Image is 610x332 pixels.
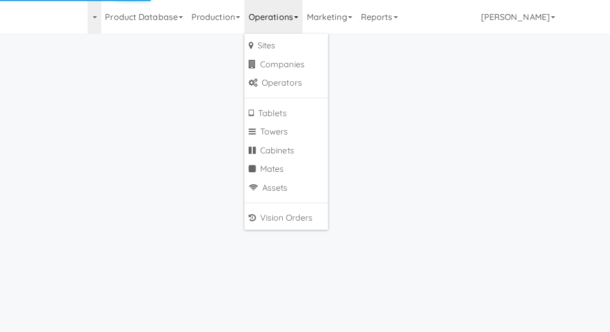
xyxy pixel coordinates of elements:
[244,160,328,179] a: Mates
[244,122,328,141] a: Towers
[244,36,328,55] a: Sites
[244,74,328,92] a: Operators
[244,55,328,74] a: Companies
[244,209,328,227] a: Vision Orders
[244,179,328,198] a: Assets
[244,141,328,160] a: Cabinets
[244,104,328,123] a: Tablets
